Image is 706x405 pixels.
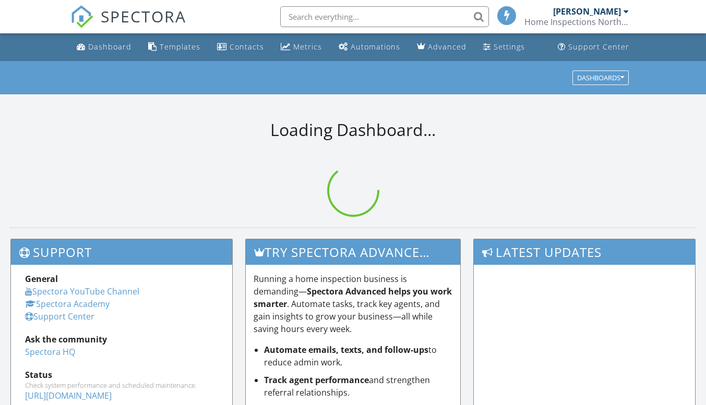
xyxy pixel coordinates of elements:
button: Dashboards [572,70,629,85]
strong: General [25,273,58,285]
span: SPECTORA [101,5,186,27]
div: Dashboard [88,42,131,52]
a: Support Center [554,38,633,57]
h3: Support [11,239,232,265]
li: to reduce admin work. [264,343,453,369]
div: Home Inspections Northwest [524,17,629,27]
div: Status [25,369,218,381]
div: Advanced [428,42,466,52]
div: Dashboards [577,74,624,81]
a: Automations (Basic) [334,38,404,57]
h3: Latest Updates [474,239,695,265]
div: Metrics [293,42,322,52]
strong: Spectora Advanced helps you work smarter [254,286,452,310]
img: The Best Home Inspection Software - Spectora [70,5,93,28]
a: Support Center [25,311,94,322]
div: Check system performance and scheduled maintenance. [25,381,218,389]
div: [PERSON_NAME] [553,6,621,17]
li: and strengthen referral relationships. [264,374,453,399]
a: [URL][DOMAIN_NAME] [25,390,112,401]
a: Metrics [277,38,326,57]
a: Contacts [213,38,268,57]
a: Spectora Academy [25,298,110,310]
div: Automations [351,42,400,52]
div: Contacts [230,42,264,52]
a: Dashboard [73,38,136,57]
div: Settings [494,42,525,52]
input: Search everything... [280,6,489,27]
a: Settings [479,38,529,57]
strong: Track agent performance [264,374,369,386]
h3: Try spectora advanced [DATE] [246,239,461,265]
div: Ask the community [25,333,218,346]
a: Templates [144,38,205,57]
div: Templates [160,42,200,52]
a: SPECTORA [70,14,186,36]
a: Advanced [413,38,471,57]
a: Spectora YouTube Channel [25,286,139,297]
strong: Automate emails, texts, and follow-ups [264,344,428,355]
p: Running a home inspection business is demanding— . Automate tasks, track key agents, and gain ins... [254,273,453,335]
div: Support Center [568,42,629,52]
a: Spectora HQ [25,346,75,358]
